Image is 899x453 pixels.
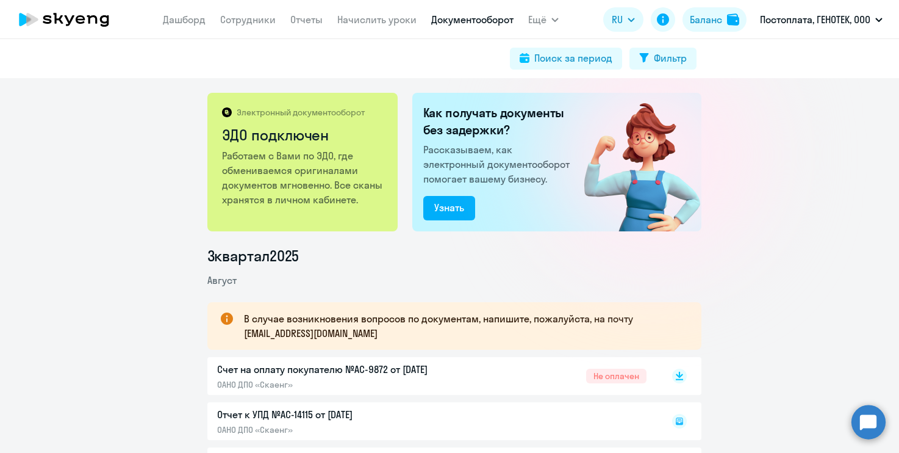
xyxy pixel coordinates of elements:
[217,379,473,390] p: ОАНО ДПО «Скаенг»
[423,104,575,139] h2: Как получать документы без задержки?
[760,12,870,27] p: Постоплата, ГЕНОТЕК, ООО
[244,311,679,341] p: В случае возникновения вопросов по документам, напишите, пожалуйста, на почту [EMAIL_ADDRESS][DOM...
[586,369,646,383] span: Не оплачен
[528,12,546,27] span: Ещё
[727,13,739,26] img: balance
[612,12,623,27] span: RU
[534,51,612,65] div: Поиск за период
[754,5,889,34] button: Постоплата, ГЕНОТЕК, ООО
[423,196,475,220] button: Узнать
[431,13,514,26] a: Документооборот
[654,51,687,65] div: Фильтр
[220,13,276,26] a: Сотрудники
[434,200,464,215] div: Узнать
[603,7,643,32] button: RU
[222,125,385,145] h2: ЭДО подключен
[510,48,622,70] button: Поиск за период
[217,362,646,390] a: Счет на оплату покупателю №AC-9872 от [DATE]ОАНО ДПО «Скаенг»Не оплачен
[423,142,575,186] p: Рассказываем, как электронный документооборот помогает вашему бизнесу.
[682,7,747,32] button: Балансbalance
[690,12,722,27] div: Баланс
[629,48,697,70] button: Фильтр
[337,13,417,26] a: Начислить уроки
[207,274,237,286] span: Август
[163,13,206,26] a: Дашборд
[207,246,701,266] li: 3 квартал 2025
[222,148,385,207] p: Работаем с Вами по ЭДО, где обмениваемся оригиналами документов мгновенно. Все сканы хранятся в л...
[237,107,365,118] p: Электронный документооборот
[564,93,701,231] img: connected
[290,13,323,26] a: Отчеты
[217,362,473,377] p: Счет на оплату покупателю №AC-9872 от [DATE]
[528,7,559,32] button: Ещё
